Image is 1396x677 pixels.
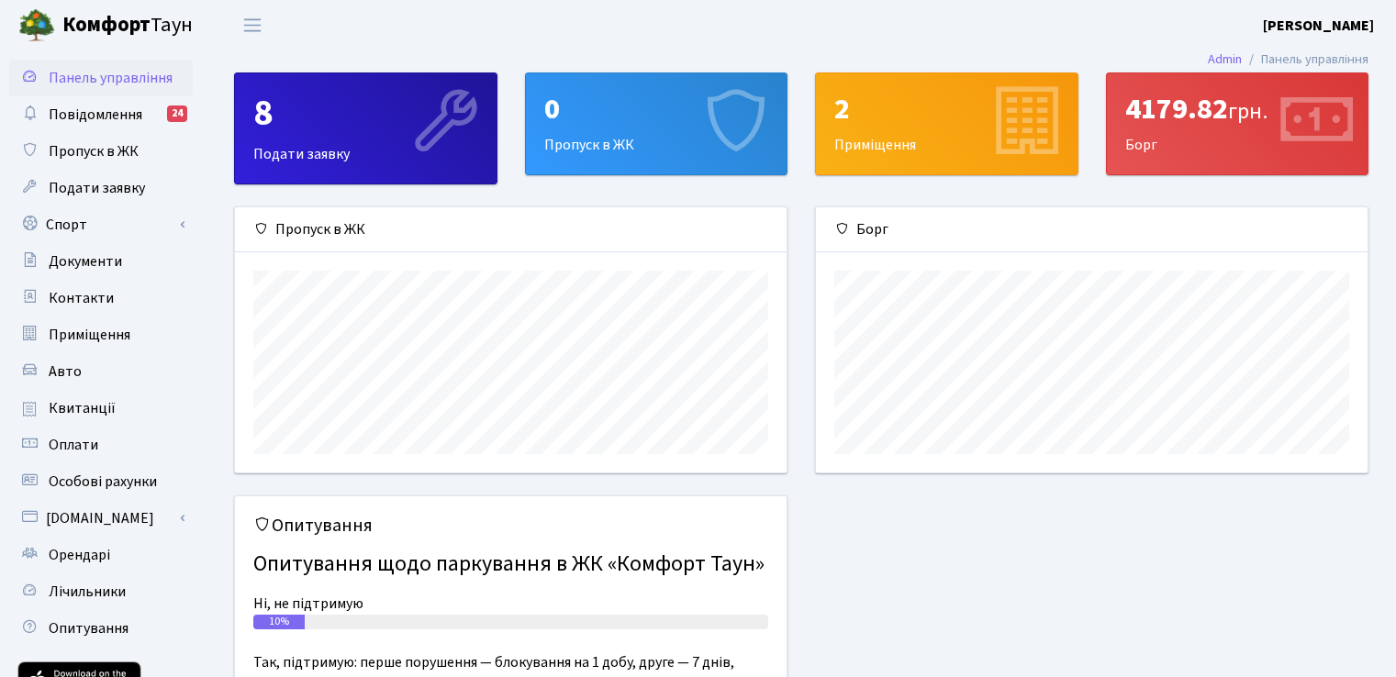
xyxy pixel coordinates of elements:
[49,545,110,565] span: Орендарі
[9,390,193,427] a: Квитанції
[49,178,145,198] span: Подати заявку
[1208,50,1242,69] a: Admin
[1125,92,1350,127] div: 4179.82
[49,361,82,382] span: Авто
[1263,15,1374,37] a: [PERSON_NAME]
[49,251,122,272] span: Документи
[9,353,193,390] a: Авто
[544,92,769,127] div: 0
[49,68,173,88] span: Панель управління
[49,105,142,125] span: Повідомлення
[9,133,193,170] a: Пропуск в ЖК
[9,280,193,316] a: Контакти
[9,463,193,500] a: Особові рахунки
[9,610,193,647] a: Опитування
[9,96,193,133] a: Повідомлення24
[167,105,187,122] div: 24
[229,10,275,40] button: Переключити навігацію
[253,615,305,629] div: 10%
[253,515,768,537] h5: Опитування
[1263,16,1374,36] b: [PERSON_NAME]
[526,73,787,174] div: Пропуск в ЖК
[253,544,768,585] h4: Опитування щодо паркування в ЖК «Комфорт Таун»
[18,7,55,44] img: logo.png
[9,243,193,280] a: Документи
[49,288,114,308] span: Контакти
[9,500,193,537] a: [DOMAIN_NAME]
[1228,95,1268,128] span: грн.
[234,72,497,184] a: 8Подати заявку
[62,10,151,39] b: Комфорт
[62,10,193,41] span: Таун
[49,435,98,455] span: Оплати
[235,73,497,183] div: Подати заявку
[49,472,157,492] span: Особові рахунки
[49,398,116,418] span: Квитанції
[9,537,193,573] a: Орендарі
[9,170,193,206] a: Подати заявку
[834,92,1059,127] div: 2
[49,618,128,638] span: Опитування
[9,573,193,610] a: Лічильники
[1107,73,1368,174] div: Борг
[235,207,787,252] div: Пропуск в ЖК
[49,141,139,161] span: Пропуск в ЖК
[253,593,768,615] div: Ні, не підтримую
[49,325,130,345] span: Приміщення
[9,60,193,96] a: Панель управління
[1180,40,1396,79] nav: breadcrumb
[1242,50,1368,70] li: Панель управління
[9,316,193,353] a: Приміщення
[49,582,126,602] span: Лічильники
[525,72,788,175] a: 0Пропуск в ЖК
[253,92,478,136] div: 8
[816,207,1368,252] div: Борг
[9,206,193,243] a: Спорт
[815,72,1078,175] a: 2Приміщення
[816,73,1078,174] div: Приміщення
[9,427,193,463] a: Оплати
